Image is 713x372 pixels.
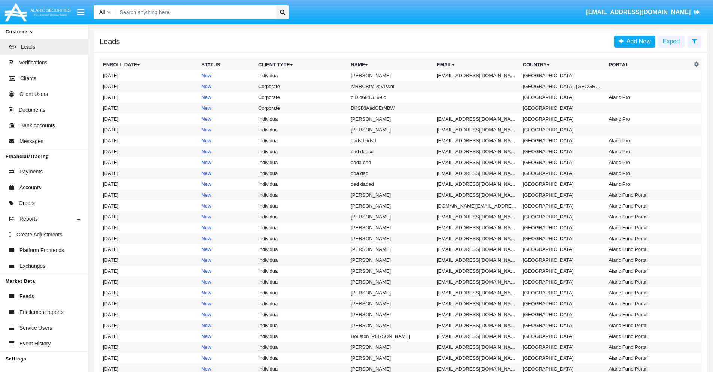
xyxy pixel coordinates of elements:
[100,135,199,146] td: [DATE]
[100,124,199,135] td: [DATE]
[520,233,606,244] td: [GEOGRAPHIC_DATA]
[100,298,199,309] td: [DATE]
[198,276,255,287] td: New
[255,353,348,363] td: Individual
[348,92,434,103] td: olD o684G. 99.o
[348,276,434,287] td: [PERSON_NAME]
[606,266,692,276] td: Alaric Fund Portal
[255,81,348,92] td: Corporate
[21,43,35,51] span: Leads
[100,233,199,244] td: [DATE]
[348,59,434,70] th: Name
[19,262,45,270] span: Exchanges
[606,146,692,157] td: Alaric Pro
[520,211,606,222] td: [GEOGRAPHIC_DATA]
[100,200,199,211] td: [DATE]
[348,320,434,331] td: [PERSON_NAME]
[198,59,255,70] th: Status
[348,81,434,92] td: lVRRCBtMDqVPXhr
[255,255,348,266] td: Individual
[606,222,692,233] td: Alaric Fund Portal
[614,36,655,48] a: Add New
[20,122,55,130] span: Bank Accounts
[255,157,348,168] td: Individual
[348,211,434,222] td: [PERSON_NAME]
[606,255,692,266] td: Alaric Fund Portal
[255,92,348,103] td: Corporate
[255,168,348,179] td: Individual
[255,266,348,276] td: Individual
[100,287,199,298] td: [DATE]
[100,59,199,70] th: Enroll Date
[348,233,434,244] td: [PERSON_NAME]
[100,211,199,222] td: [DATE]
[434,255,520,266] td: [EMAIL_ADDRESS][DOMAIN_NAME]
[198,124,255,135] td: New
[100,92,199,103] td: [DATE]
[348,200,434,211] td: [PERSON_NAME]
[434,287,520,298] td: [EMAIL_ADDRESS][DOMAIN_NAME]
[198,298,255,309] td: New
[434,59,520,70] th: Email
[100,179,199,190] td: [DATE]
[198,179,255,190] td: New
[520,70,606,81] td: [GEOGRAPHIC_DATA]
[606,59,692,70] th: Portal
[606,92,692,103] td: Alaric Pro
[255,70,348,81] td: Individual
[586,9,691,15] span: [EMAIL_ADDRESS][DOMAIN_NAME]
[606,233,692,244] td: Alaric Fund Portal
[663,38,680,45] span: Export
[520,255,606,266] td: [GEOGRAPHIC_DATA]
[348,179,434,190] td: dad dadad
[348,331,434,342] td: Houston [PERSON_NAME]
[198,309,255,320] td: New
[520,200,606,211] td: [GEOGRAPHIC_DATA]
[434,168,520,179] td: [EMAIL_ADDRESS][DOMAIN_NAME]
[348,157,434,168] td: dada dad
[198,233,255,244] td: New
[348,255,434,266] td: [PERSON_NAME]
[348,124,434,135] td: [PERSON_NAME]
[255,222,348,233] td: Individual
[348,309,434,320] td: [PERSON_NAME]
[606,276,692,287] td: Alaric Fund Portal
[606,342,692,353] td: Alaric Fund Portal
[19,106,45,114] span: Documents
[255,179,348,190] td: Individual
[198,135,255,146] td: New
[348,222,434,233] td: [PERSON_NAME]
[198,331,255,342] td: New
[520,179,606,190] td: [GEOGRAPHIC_DATA]
[198,81,255,92] td: New
[434,114,520,124] td: [EMAIL_ADDRESS][DOMAIN_NAME]
[520,342,606,353] td: [GEOGRAPHIC_DATA]
[520,244,606,255] td: [GEOGRAPHIC_DATA]
[583,2,704,23] a: [EMAIL_ADDRESS][DOMAIN_NAME]
[4,1,72,23] img: Logo image
[606,244,692,255] td: Alaric Fund Portal
[520,59,606,70] th: Country
[255,103,348,114] td: Corporate
[520,190,606,200] td: [GEOGRAPHIC_DATA]
[94,8,116,16] a: All
[606,179,692,190] td: Alaric Pro
[520,353,606,363] td: [GEOGRAPHIC_DATA]
[434,266,520,276] td: [EMAIL_ADDRESS][DOMAIN_NAME]
[100,342,199,353] td: [DATE]
[255,211,348,222] td: Individual
[606,114,692,124] td: Alaric Pro
[520,114,606,124] td: [GEOGRAPHIC_DATA]
[606,287,692,298] td: Alaric Fund Portal
[434,233,520,244] td: [EMAIL_ADDRESS][DOMAIN_NAME]
[255,114,348,124] td: Individual
[624,38,651,45] span: Add New
[255,342,348,353] td: Individual
[100,222,199,233] td: [DATE]
[434,200,520,211] td: [DOMAIN_NAME][EMAIL_ADDRESS][DOMAIN_NAME]
[255,124,348,135] td: Individual
[19,199,35,207] span: Orders
[19,293,34,300] span: Feeds
[520,124,606,135] td: [GEOGRAPHIC_DATA]
[348,244,434,255] td: [PERSON_NAME]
